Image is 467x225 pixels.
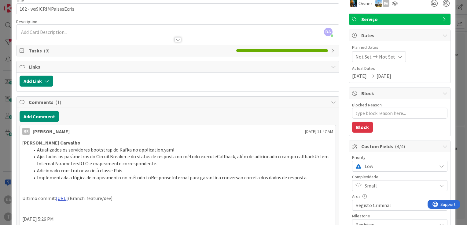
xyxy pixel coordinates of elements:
[37,147,175,153] span: Atualizados os servidores bootstrap do Kafka no application.yaml
[37,174,307,180] span: Implementada a lógica de mapeamento no método toResponseInternal para garantir a conversão corret...
[352,102,382,108] label: Blocked Reason
[365,181,434,190] span: Small
[20,111,59,122] button: Add Comment
[352,175,447,179] div: Complexidade
[355,53,372,60] span: Not Set
[365,162,434,170] span: Low
[361,90,439,97] span: Block
[352,72,367,80] span: [DATE]
[55,99,61,105] span: ( 1 )
[22,128,30,135] div: MR
[16,19,37,24] span: Description
[352,65,447,72] span: Actual Dates
[22,195,56,201] span: Ultimo commit:
[68,195,112,201] span: (Branch: feature/dev)
[305,128,333,135] span: [DATE] 11:47 AM
[33,128,70,135] div: [PERSON_NAME]
[352,122,373,133] button: Block
[361,143,439,150] span: Custom Fields
[352,155,447,159] div: Priority
[29,98,328,106] span: Comments
[395,143,405,149] span: ( 4/4 )
[37,153,329,166] span: Ajustados os parâmetros do CircuitBreaker e do status de resposta no método executeCallback, além...
[379,53,395,60] span: Not Set
[22,140,80,146] strong: [PERSON_NAME] Carvalho
[20,76,53,87] button: Add Link
[361,16,439,23] span: Serviço
[352,214,447,218] div: Milestone
[352,194,447,198] div: Area
[324,28,333,36] span: DA
[361,32,439,39] span: Dates
[44,48,50,54] span: ( 9 )
[377,72,391,80] span: [DATE]
[355,201,434,209] span: Registo Criminal
[29,63,328,70] span: Links
[56,195,68,201] a: [URL]
[37,167,122,173] span: Adicionado construtor vazio à classe Pais
[29,47,233,54] span: Tasks
[13,1,28,8] span: Support
[22,216,54,222] span: [DATE] 5:26 PM
[16,3,339,14] input: type card name here...
[352,44,447,51] span: Planned Dates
